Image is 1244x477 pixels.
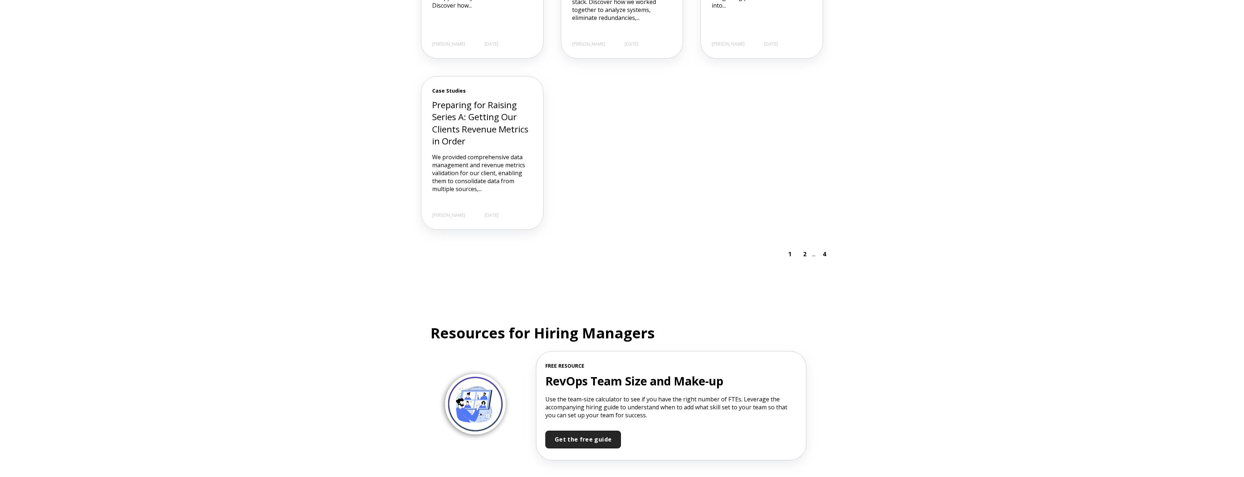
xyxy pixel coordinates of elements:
span: Get the free guide [555,435,612,443]
span: [PERSON_NAME] [712,41,745,47]
span: [PERSON_NAME] [432,212,465,219]
a: Preparing for Raising Series A: Getting Our Clients Revenue Metrics in Order [432,99,528,147]
span: [DATE] [485,212,498,219]
span: [PERSON_NAME] [572,41,605,47]
span: [DATE] [485,41,498,47]
p: Use the team-size calculator to see if you have the right number of FTEs. Leverage the accompanyi... [545,395,797,419]
a: 2 [803,251,806,257]
span: [DATE] [625,41,638,47]
a: 1 [788,251,792,257]
h2: RevOps Team Size and Make-up [545,373,797,389]
img: Team Size [438,368,512,442]
span: Case Studies [432,87,532,94]
span: ... [812,250,815,258]
h1: Resources for Hiring Managers [430,323,676,343]
a: Get the free guide [545,431,621,449]
span: [PERSON_NAME] [432,41,465,47]
span: [DATE] [764,41,778,47]
a: 4 [823,250,826,258]
span: FREE RESOURCE [545,363,797,369]
p: We provided comprehensive data management and revenue metrics validation for our client, enabling... [432,153,532,193]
